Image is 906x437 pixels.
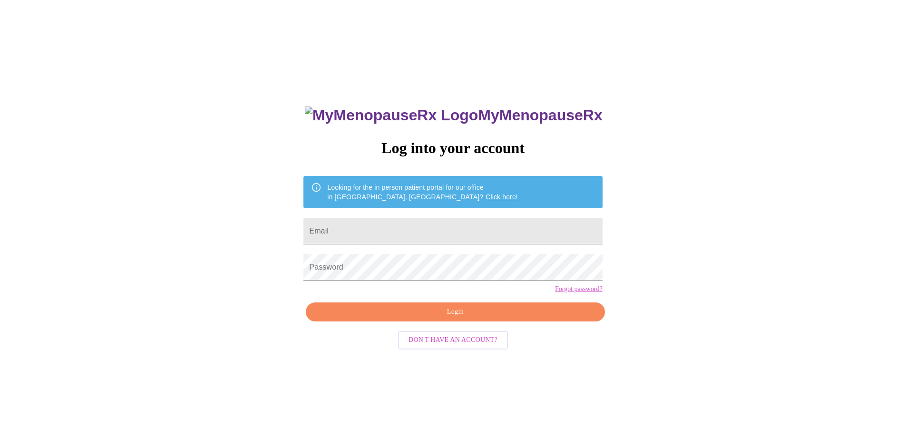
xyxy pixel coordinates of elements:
[486,193,518,201] a: Click here!
[305,107,478,124] img: MyMenopauseRx Logo
[396,335,510,343] a: Don't have an account?
[327,179,518,205] div: Looking for the in person patient portal for our office in [GEOGRAPHIC_DATA], [GEOGRAPHIC_DATA]?
[317,306,594,318] span: Login
[555,285,603,293] a: Forgot password?
[305,107,603,124] h3: MyMenopauseRx
[409,334,497,346] span: Don't have an account?
[303,139,602,157] h3: Log into your account
[398,331,508,350] button: Don't have an account?
[306,302,604,322] button: Login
